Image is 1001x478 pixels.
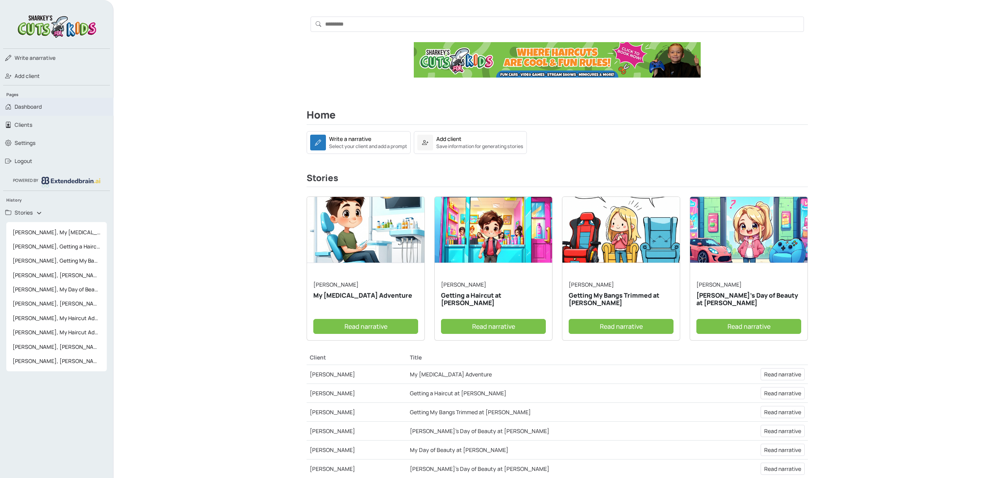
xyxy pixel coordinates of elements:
a: [PERSON_NAME], Getting a Haircut at [PERSON_NAME] [6,239,107,254]
th: Client [307,350,407,365]
span: [PERSON_NAME], My Day of Beauty at [PERSON_NAME] [9,282,104,296]
a: Read narrative [761,368,805,380]
a: [PERSON_NAME], [PERSON_NAME]’s Day of Beauty at [PERSON_NAME] [6,268,107,282]
a: Read narrative [761,406,805,418]
img: narrative [307,197,424,263]
a: [PERSON_NAME] [310,427,355,435]
a: Write a narrativeSelect your client and add a prompt [307,138,411,145]
a: [PERSON_NAME] [310,389,355,397]
th: Title [407,350,710,365]
small: Save information for generating stories [436,143,523,150]
a: [PERSON_NAME] [313,281,359,288]
span: Logout [15,157,32,165]
span: [PERSON_NAME], [PERSON_NAME]'s Day of Beauty at [PERSON_NAME] [9,296,104,311]
a: [PERSON_NAME], Getting My Bangs Trimmed at [PERSON_NAME] [6,254,107,268]
span: Add client [15,72,40,80]
span: [PERSON_NAME], My Haircut Adventure at [PERSON_NAME] [9,311,104,325]
a: Read narrative [761,425,805,437]
a: Read narrative [761,463,805,475]
img: logo [41,177,100,187]
a: Read narrative [569,319,674,334]
span: Clients [15,121,32,129]
span: [PERSON_NAME], My Haircut Adventure at [PERSON_NAME] [9,325,104,339]
img: Ad Banner [414,42,701,78]
span: Write a [15,54,33,61]
a: [PERSON_NAME], [PERSON_NAME]'s Day of Beauty at [PERSON_NAME] [6,296,107,311]
a: Read narrative [696,319,801,334]
div: Write a narrative [329,135,371,143]
h5: Getting My Bangs Trimmed at [PERSON_NAME] [569,292,674,307]
a: [PERSON_NAME], My Haircut Adventure at [PERSON_NAME] [6,325,107,339]
span: Dashboard [15,103,42,111]
a: [PERSON_NAME] [310,465,355,472]
a: Read narrative [761,444,805,456]
a: [PERSON_NAME] [310,371,355,378]
a: Getting My Bangs Trimmed at [PERSON_NAME] [410,408,531,416]
a: [PERSON_NAME], [PERSON_NAME]'s Haircut Adventure at [PERSON_NAME] [6,340,107,354]
span: [PERSON_NAME], [PERSON_NAME]’s Day of Beauty at [PERSON_NAME] [9,268,104,282]
span: [PERSON_NAME], Getting a Haircut at [PERSON_NAME] [9,239,104,254]
span: [PERSON_NAME], [PERSON_NAME]'s Potty Training Adventure [9,354,104,368]
img: narrative [435,197,552,263]
span: [PERSON_NAME], My [MEDICAL_DATA] Adventure [9,225,104,239]
a: [PERSON_NAME], [PERSON_NAME]'s Potty Training Adventure [6,354,107,368]
span: narrative [15,54,56,62]
small: Select your client and add a prompt [329,143,407,150]
a: Read narrative [441,319,546,334]
a: [PERSON_NAME], My [MEDICAL_DATA] Adventure [6,225,107,239]
span: Stories [15,209,33,217]
a: My [MEDICAL_DATA] Adventure [410,371,492,378]
h5: [PERSON_NAME]’s Day of Beauty at [PERSON_NAME] [696,292,801,307]
a: Read narrative [761,387,805,399]
div: Add client [436,135,461,143]
a: [PERSON_NAME], My Day of Beauty at [PERSON_NAME] [6,282,107,296]
a: [PERSON_NAME] [310,408,355,416]
a: [PERSON_NAME]'s Day of Beauty at [PERSON_NAME] [410,465,549,472]
span: [PERSON_NAME], [PERSON_NAME]'s Haircut Adventure at [PERSON_NAME] [9,340,104,354]
a: [PERSON_NAME], My Haircut Adventure at [PERSON_NAME] [6,311,107,325]
h2: Home [307,109,808,125]
h5: Getting a Haircut at [PERSON_NAME] [441,292,546,307]
a: Add clientSave information for generating stories [414,131,527,154]
a: [PERSON_NAME] [696,281,742,288]
span: Settings [15,139,35,147]
a: [PERSON_NAME] [569,281,614,288]
span: [PERSON_NAME], Getting My Bangs Trimmed at [PERSON_NAME] [9,254,104,268]
a: My Day of Beauty at [PERSON_NAME] [410,446,508,454]
h3: Stories [307,173,808,187]
a: [PERSON_NAME] [310,446,355,454]
img: narrative [690,197,807,263]
a: Read narrative [313,319,418,334]
a: Getting a Haircut at [PERSON_NAME] [410,389,506,397]
a: [PERSON_NAME] [441,281,486,288]
a: Add clientSave information for generating stories [414,138,527,145]
img: logo [15,13,98,39]
a: [PERSON_NAME]’s Day of Beauty at [PERSON_NAME] [410,427,549,435]
a: Write a narrativeSelect your client and add a prompt [307,131,411,154]
img: narrative [562,197,680,263]
h5: My [MEDICAL_DATA] Adventure [313,292,418,299]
